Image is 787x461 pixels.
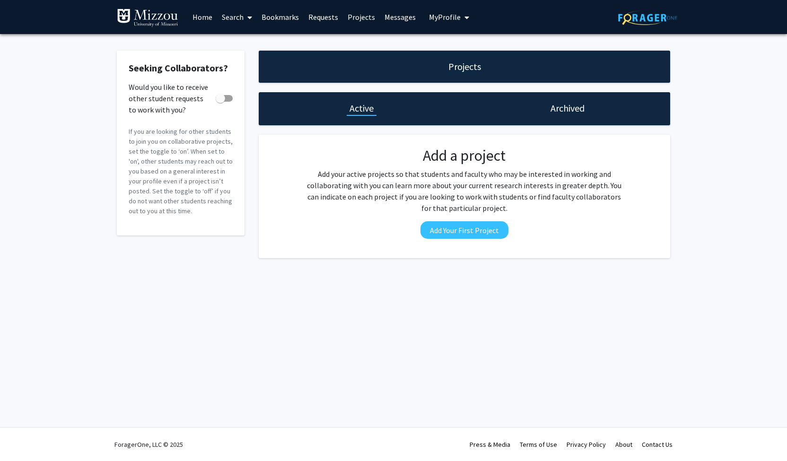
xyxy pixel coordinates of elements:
h1: Active [350,102,374,115]
a: Search [217,0,257,34]
a: Projects [343,0,380,34]
a: Requests [304,0,343,34]
p: If you are looking for other students to join you on collaborative projects, set the toggle to ‘o... [129,127,233,216]
a: About [615,440,632,449]
h1: Projects [448,60,481,73]
span: My Profile [429,12,461,22]
button: Add Your First Project [420,221,508,239]
div: ForagerOne, LLC © 2025 [114,428,183,461]
iframe: Chat [7,418,40,454]
h2: Seeking Collaborators? [129,62,233,74]
a: Messages [380,0,420,34]
span: Would you like to receive other student requests to work with you? [129,81,212,115]
a: Privacy Policy [567,440,606,449]
a: Contact Us [642,440,673,449]
a: Press & Media [470,440,510,449]
a: Home [188,0,217,34]
p: Add your active projects so that students and faculty who may be interested in working and collab... [304,168,625,214]
a: Bookmarks [257,0,304,34]
h1: Archived [551,102,585,115]
a: Terms of Use [520,440,557,449]
img: University of Missouri Logo [117,9,178,27]
h2: Add a project [304,147,625,165]
img: ForagerOne Logo [618,10,677,25]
